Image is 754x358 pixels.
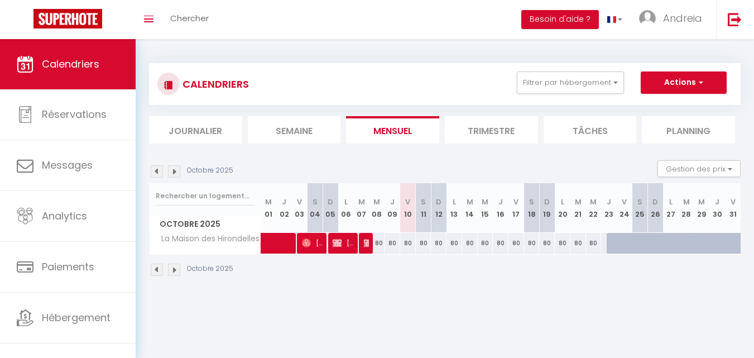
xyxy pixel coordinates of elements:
abbr: D [328,197,333,207]
abbr: V [405,197,410,207]
span: Hébergement [42,311,111,324]
div: 80 [508,233,524,254]
th: 05 [323,183,338,233]
div: 80 [416,233,431,254]
span: Calendriers [42,57,99,71]
div: 80 [478,233,493,254]
abbr: M [373,197,380,207]
th: 12 [431,183,446,233]
span: [PERSON_NAME] [333,232,353,254]
abbr: M [683,197,690,207]
li: Tâches [544,116,637,144]
span: Réservations [42,107,107,121]
li: Planning [642,116,735,144]
div: 80 [400,233,416,254]
span: [PERSON_NAME] [364,232,369,254]
abbr: L [344,197,348,207]
img: Super Booking [33,9,102,28]
div: 80 [462,233,478,254]
abbr: J [282,197,286,207]
th: 27 [663,183,679,233]
abbr: M [590,197,597,207]
abbr: J [498,197,503,207]
th: 15 [478,183,493,233]
abbr: S [637,197,642,207]
abbr: M [358,197,365,207]
abbr: V [731,197,736,207]
th: 31 [725,183,741,233]
abbr: L [669,197,673,207]
abbr: J [715,197,719,207]
button: Gestion des prix [657,160,741,177]
div: 80 [570,233,586,254]
th: 06 [338,183,354,233]
p: Octobre 2025 [187,165,233,176]
abbr: V [513,197,518,207]
th: 19 [539,183,555,233]
li: Semaine [248,116,341,144]
abbr: S [421,197,426,207]
th: 03 [292,183,308,233]
abbr: J [607,197,611,207]
div: 80 [539,233,555,254]
button: Filtrer par hébergement [517,71,624,94]
th: 09 [385,183,400,233]
abbr: D [544,197,550,207]
div: 80 [493,233,508,254]
div: 80 [555,233,570,254]
div: 80 [586,233,602,254]
span: [PERSON_NAME] [302,232,323,254]
th: 07 [354,183,369,233]
img: ... [639,10,656,27]
th: 23 [601,183,617,233]
abbr: M [698,197,705,207]
input: Rechercher un logement... [156,186,254,206]
th: 14 [462,183,478,233]
abbr: J [390,197,395,207]
th: 11 [416,183,431,233]
abbr: S [529,197,534,207]
abbr: M [575,197,582,207]
abbr: S [313,197,318,207]
abbr: V [297,197,302,207]
div: 80 [385,233,400,254]
button: Actions [641,71,727,94]
div: 80 [431,233,446,254]
th: 13 [446,183,462,233]
th: 10 [400,183,416,233]
abbr: L [453,197,456,207]
th: 28 [679,183,694,233]
abbr: V [622,197,627,207]
li: Journalier [149,116,242,144]
th: 24 [617,183,632,233]
th: 20 [555,183,570,233]
img: logout [728,12,742,26]
button: Besoin d'aide ? [521,10,599,29]
th: 25 [632,183,648,233]
th: 21 [570,183,586,233]
th: 16 [493,183,508,233]
th: 30 [709,183,725,233]
li: Mensuel [346,116,439,144]
th: 29 [694,183,710,233]
p: Octobre 2025 [187,264,233,274]
div: 80 [524,233,540,254]
div: 80 [369,233,385,254]
span: Octobre 2025 [150,216,261,232]
th: 01 [261,183,277,233]
h3: CALENDRIERS [180,71,249,97]
th: 18 [524,183,540,233]
span: Analytics [42,209,87,223]
abbr: L [561,197,564,207]
th: 08 [369,183,385,233]
li: Trimestre [445,116,538,144]
abbr: M [482,197,488,207]
span: Andreia [663,11,702,25]
th: 04 [308,183,323,233]
abbr: M [265,197,272,207]
span: Messages [42,158,93,172]
th: 22 [586,183,602,233]
span: Paiements [42,260,94,274]
abbr: M [467,197,473,207]
abbr: D [436,197,441,207]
